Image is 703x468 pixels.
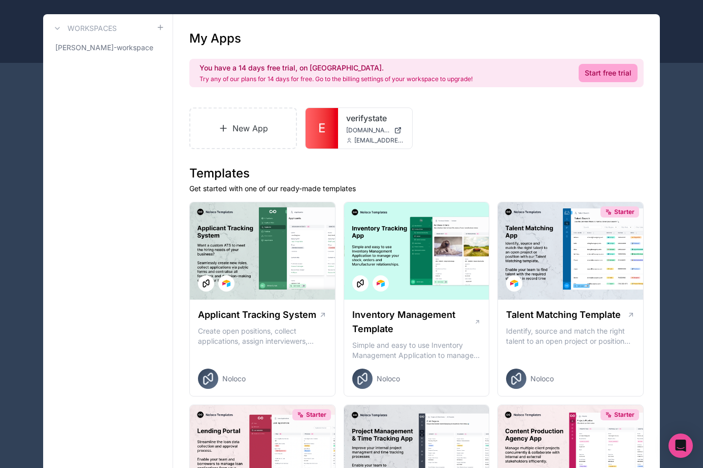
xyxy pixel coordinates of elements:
[189,107,297,149] a: New App
[189,184,644,194] p: Get started with one of our ready-made templates
[506,326,635,346] p: Identify, source and match the right talent to an open project or position with our Talent Matchi...
[306,108,338,149] a: E
[222,374,246,384] span: Noloco
[506,308,621,322] h1: Talent Matching Template
[51,39,164,57] a: [PERSON_NAME]-workspace
[198,326,327,346] p: Create open positions, collect applications, assign interviewers, centralise candidate feedback a...
[352,308,474,336] h1: Inventory Management Template
[354,136,404,145] span: [EMAIL_ADDRESS][DOMAIN_NAME]
[668,434,693,458] div: Open Intercom Messenger
[199,63,473,73] h2: You have a 14 days free trial, on [GEOGRAPHIC_DATA].
[614,411,634,419] span: Starter
[306,411,326,419] span: Starter
[68,23,117,33] h3: Workspaces
[198,308,316,322] h1: Applicant Tracking System
[189,165,644,182] h1: Templates
[352,340,481,361] p: Simple and easy to use Inventory Management Application to manage your stock, orders and Manufact...
[377,374,400,384] span: Noloco
[530,374,554,384] span: Noloco
[51,22,117,34] a: Workspaces
[346,126,390,134] span: [DOMAIN_NAME]
[614,208,634,216] span: Starter
[189,30,241,47] h1: My Apps
[318,120,325,136] span: E
[579,64,638,82] a: Start free trial
[346,126,404,134] a: [DOMAIN_NAME]
[222,279,230,287] img: Airtable Logo
[346,112,404,124] a: verifystate
[199,75,473,83] p: Try any of our plans for 14 days for free. Go to the billing settings of your workspace to upgrade!
[55,43,153,53] span: [PERSON_NAME]-workspace
[377,279,385,287] img: Airtable Logo
[510,279,518,287] img: Airtable Logo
